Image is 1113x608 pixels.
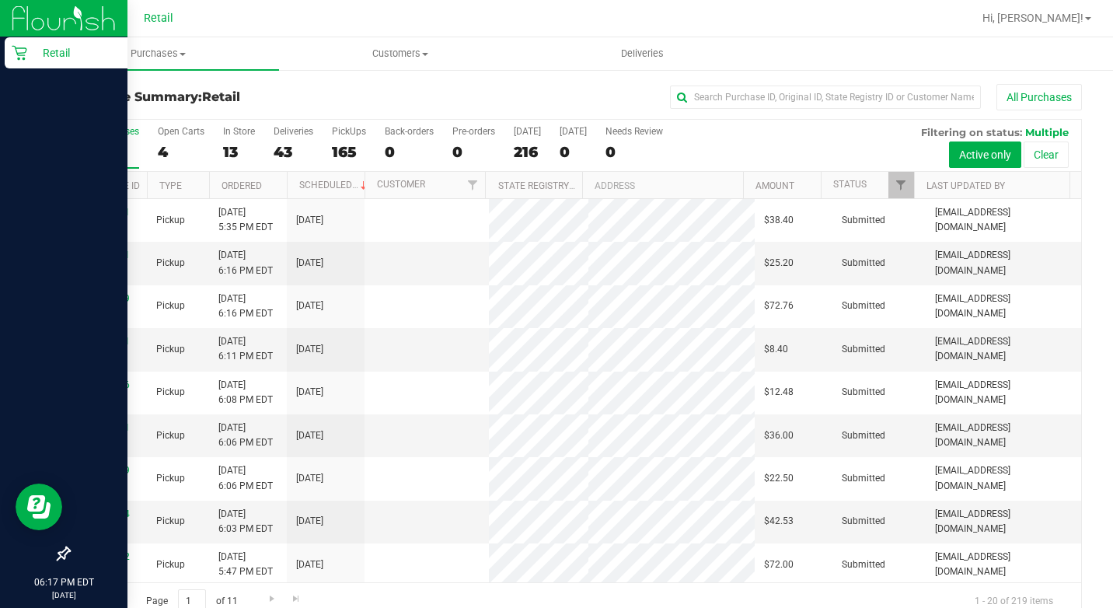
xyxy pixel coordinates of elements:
[926,180,1005,191] a: Last Updated By
[156,514,185,529] span: Pickup
[888,172,914,198] a: Filter
[996,84,1082,110] button: All Purchases
[764,514,794,529] span: $42.53
[296,213,323,228] span: [DATE]
[514,126,541,137] div: [DATE]
[842,256,885,271] span: Submitted
[935,334,1072,364] span: [EMAIL_ADDRESS][DOMAIN_NAME]
[202,89,240,104] span: Retail
[156,557,185,572] span: Pickup
[842,385,885,400] span: Submitted
[764,471,794,486] span: $22.50
[377,179,425,190] a: Customer
[156,256,185,271] span: Pickup
[935,421,1072,450] span: [EMAIL_ADDRESS][DOMAIN_NAME]
[280,47,520,61] span: Customers
[12,45,27,61] inline-svg: Retail
[560,143,587,161] div: 0
[982,12,1083,24] span: Hi, [PERSON_NAME]!
[764,385,794,400] span: $12.48
[764,428,794,443] span: $36.00
[296,514,323,529] span: [DATE]
[921,126,1022,138] span: Filtering on status:
[37,37,279,70] a: Purchases
[842,213,885,228] span: Submitted
[16,484,62,530] iframe: Resource center
[158,126,204,137] div: Open Carts
[299,180,370,190] a: Scheduled
[144,12,173,25] span: Retail
[218,205,273,235] span: [DATE] 5:35 PM EDT
[1025,126,1069,138] span: Multiple
[37,47,279,61] span: Purchases
[842,342,885,357] span: Submitted
[842,428,885,443] span: Submitted
[68,90,406,104] h3: Purchase Summary:
[156,213,185,228] span: Pickup
[223,143,255,161] div: 13
[296,342,323,357] span: [DATE]
[842,471,885,486] span: Submitted
[332,126,366,137] div: PickUps
[274,126,313,137] div: Deliveries
[670,86,981,109] input: Search Purchase ID, Original ID, State Registry ID or Customer Name...
[156,299,185,313] span: Pickup
[296,299,323,313] span: [DATE]
[605,126,663,137] div: Needs Review
[385,143,434,161] div: 0
[935,378,1072,407] span: [EMAIL_ADDRESS][DOMAIN_NAME]
[218,292,273,321] span: [DATE] 6:16 PM EDT
[156,385,185,400] span: Pickup
[218,463,273,493] span: [DATE] 6:06 PM EDT
[223,126,255,137] div: In Store
[842,299,885,313] span: Submitted
[296,256,323,271] span: [DATE]
[159,180,182,191] a: Type
[755,180,794,191] a: Amount
[158,143,204,161] div: 4
[764,213,794,228] span: $38.40
[582,172,743,199] th: Address
[274,143,313,161] div: 43
[156,471,185,486] span: Pickup
[332,143,366,161] div: 165
[522,37,763,70] a: Deliveries
[935,248,1072,278] span: [EMAIL_ADDRESS][DOMAIN_NAME]
[296,471,323,486] span: [DATE]
[459,172,485,198] a: Filter
[842,514,885,529] span: Submitted
[296,428,323,443] span: [DATE]
[279,37,521,70] a: Customers
[842,557,885,572] span: Submitted
[764,256,794,271] span: $25.20
[935,292,1072,321] span: [EMAIL_ADDRESS][DOMAIN_NAME]
[222,180,262,191] a: Ordered
[452,126,495,137] div: Pre-orders
[514,143,541,161] div: 216
[296,557,323,572] span: [DATE]
[218,550,273,579] span: [DATE] 5:47 PM EDT
[949,142,1021,168] button: Active only
[7,589,120,601] p: [DATE]
[1024,142,1069,168] button: Clear
[218,334,273,364] span: [DATE] 6:11 PM EDT
[498,180,580,191] a: State Registry ID
[600,47,685,61] span: Deliveries
[833,179,867,190] a: Status
[935,205,1072,235] span: [EMAIL_ADDRESS][DOMAIN_NAME]
[560,126,587,137] div: [DATE]
[935,463,1072,493] span: [EMAIL_ADDRESS][DOMAIN_NAME]
[218,378,273,407] span: [DATE] 6:08 PM EDT
[764,557,794,572] span: $72.00
[7,575,120,589] p: 06:17 PM EDT
[605,143,663,161] div: 0
[935,507,1072,536] span: [EMAIL_ADDRESS][DOMAIN_NAME]
[764,299,794,313] span: $72.76
[27,44,120,62] p: Retail
[156,342,185,357] span: Pickup
[935,550,1072,579] span: [EMAIL_ADDRESS][DOMAIN_NAME]
[385,126,434,137] div: Back-orders
[296,385,323,400] span: [DATE]
[218,421,273,450] span: [DATE] 6:06 PM EDT
[452,143,495,161] div: 0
